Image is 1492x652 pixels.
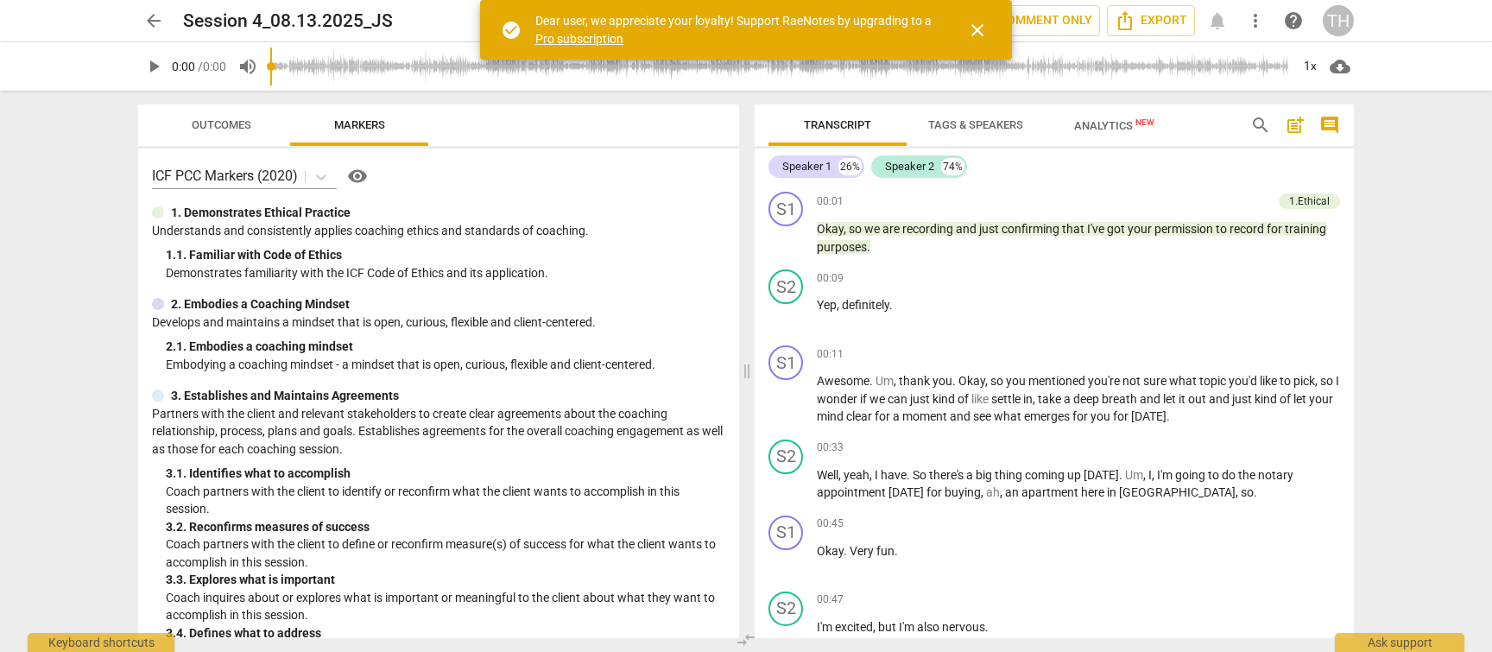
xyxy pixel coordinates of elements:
span: if [860,392,869,406]
span: clear [846,409,875,423]
span: of [1280,392,1293,406]
span: and [1140,392,1163,406]
span: just [979,222,1002,236]
span: , [1152,468,1157,482]
span: yeah [844,468,869,482]
span: check_circle [501,20,522,41]
p: Demonstrates familiarity with the ICF Code of Ethics and its application. [166,264,725,282]
p: ICF PCC Markers (2020) [152,166,298,186]
span: . [1119,468,1125,482]
p: Partners with the client and relevant stakeholders to create clear agreements about the coaching ... [152,405,725,459]
span: Very [850,544,876,558]
span: there's [929,468,966,482]
span: , [1143,468,1148,482]
span: comment [1319,115,1340,136]
p: Understands and consistently applies coaching ethics and standards of coaching. [152,222,725,240]
span: a [1064,392,1073,406]
button: Volume [232,51,263,82]
div: Ask support [1335,633,1464,652]
button: Search [1247,111,1274,139]
span: I [875,468,881,482]
span: Okay [958,374,985,388]
span: emerges [1024,409,1072,423]
span: so [1241,485,1254,499]
button: Export [1107,5,1195,36]
span: , [981,485,986,499]
span: sure [1143,374,1169,388]
span: 00:09 [817,271,844,286]
span: Comment only [973,10,1092,31]
span: your [1309,392,1333,406]
span: mind [817,409,846,423]
span: not [1122,374,1143,388]
span: for [1072,409,1091,423]
span: . [844,544,850,558]
div: 74% [941,158,964,175]
span: and [956,222,979,236]
span: Filler word [1125,468,1143,482]
span: I [1336,374,1339,388]
span: , [1315,374,1320,388]
a: Pro subscription [535,32,623,46]
div: 1. 1. Familiar with Code of Ethics [166,246,725,264]
div: Speaker 1 [782,158,831,175]
div: TH [1323,5,1354,36]
span: kind [932,392,958,406]
span: 00:47 [817,592,844,607]
p: 3. Establishes and Maintains Agreements [171,387,399,405]
div: Change speaker [768,440,803,474]
span: [DATE] [1084,468,1119,482]
span: cloud_download [1330,56,1350,77]
p: Coach partners with the client to define or reconfirm measure(s) of success for what the client w... [166,535,725,571]
span: , [1236,485,1241,499]
span: . [1166,409,1170,423]
span: deep [1073,392,1102,406]
span: to [1280,374,1293,388]
span: , [837,298,842,312]
span: so [1320,374,1336,388]
span: pick [1293,374,1315,388]
span: in [1107,485,1119,499]
span: Well [817,468,838,482]
span: for [926,485,945,499]
span: permission [1154,222,1216,236]
span: Yep [817,298,837,312]
span: it [1179,392,1188,406]
span: 00:33 [817,440,844,455]
span: I'm [817,620,835,634]
span: just [910,392,932,406]
span: can [888,392,910,406]
span: you [1006,374,1028,388]
div: Change speaker [768,345,803,380]
span: . [869,374,876,388]
span: [DATE] [1131,409,1166,423]
span: out [1188,392,1209,406]
span: going [1175,468,1208,482]
span: we [869,392,888,406]
span: , [894,374,899,388]
span: here [1081,485,1107,499]
span: coming [1025,468,1067,482]
span: Filler word [986,485,1000,499]
span: confirming [1002,222,1062,236]
span: close [967,20,988,41]
button: Comment only [965,5,1100,36]
div: 1x [1293,53,1326,80]
span: thing [995,468,1025,482]
p: 2. Embodies a Coaching Mindset [171,295,350,313]
div: 3. 4. Defines what to address [166,624,725,643]
h2: Session 4_08.13.2025_JS [183,10,393,32]
div: Dear user, we appreciate your loyalty! Support RaeNotes by upgrading to a [535,12,936,47]
span: Tags & Speakers [928,118,1023,131]
span: . [952,374,958,388]
span: to [1208,468,1222,482]
span: help [1283,10,1304,31]
span: Filler word [971,392,991,406]
span: fun [876,544,895,558]
span: and [950,409,973,423]
div: Change speaker [768,269,803,304]
span: notary [1258,468,1293,482]
div: Keyboard shortcuts [28,633,174,652]
p: Embodying a coaching mindset - a mindset that is open, curious, flexible and client-centered. [166,356,725,374]
span: / 0:00 [198,60,226,73]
